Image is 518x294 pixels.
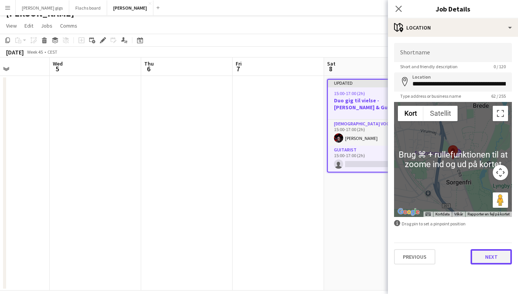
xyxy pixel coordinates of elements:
span: View [6,22,17,29]
h3: Duo gig til vielse - [PERSON_NAME] & Guitarist [328,97,412,111]
button: Vis vejkort [398,106,424,121]
div: Updated [328,80,412,86]
span: 6 [143,64,154,73]
button: [PERSON_NAME] [107,0,153,15]
span: Week 45 [25,49,44,55]
span: 62 / 255 [485,93,512,99]
span: Comms [60,22,77,29]
span: Thu [144,60,154,67]
span: Short and friendly description [394,64,464,69]
button: Træk Pegman hen på kortet for at åbne Street View [493,192,508,208]
app-card-role: [DEMOGRAPHIC_DATA] Vocal + Piano1/115:00-17:00 (2h)[PERSON_NAME] [328,120,412,146]
div: [DATE] [6,48,24,56]
span: 8 [326,64,336,73]
span: Edit [24,22,33,29]
div: Location [388,18,518,37]
a: Edit [21,21,36,31]
button: Tastaturgenveje [425,212,431,217]
span: Jobs [41,22,52,29]
a: Jobs [38,21,55,31]
button: Previous [394,249,435,264]
span: 15:00-17:00 (2h) [334,90,365,96]
button: [PERSON_NAME] gigs [16,0,69,15]
button: Vis satellitbilleder [424,106,458,121]
button: Kortdata [435,212,450,217]
span: Fri [236,60,242,67]
span: Wed [53,60,63,67]
button: Next [471,249,512,264]
a: Rapporter en fejl på kortet [468,212,510,216]
div: Drag pin to set a pinpoint position [394,220,512,227]
a: Åbn dette området i Google Maps (åbner i et nyt vindue) [396,207,421,217]
span: Type address or business name [394,93,467,99]
div: CEST [47,49,57,55]
button: Flachs board [69,0,107,15]
a: View [3,21,20,31]
button: Slå fuld skærm til/fra [493,106,508,121]
h3: Job Details [388,4,518,14]
app-job-card: Updated15:00-17:00 (2h)1/2Duo gig til vielse - [PERSON_NAME] & Guitarist2 Roles[DEMOGRAPHIC_DATA]... [327,79,413,172]
a: Vilkår (åbnes i en ny fane) [454,212,463,216]
a: Comms [57,21,80,31]
span: Sat [327,60,336,67]
span: 0 / 120 [487,64,512,69]
img: Google [396,207,421,217]
span: 5 [52,64,63,73]
app-card-role: Guitarist0/115:00-17:00 (2h) [328,146,412,172]
button: Styringselement til kortkamera [493,165,508,180]
span: 7 [235,64,242,73]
